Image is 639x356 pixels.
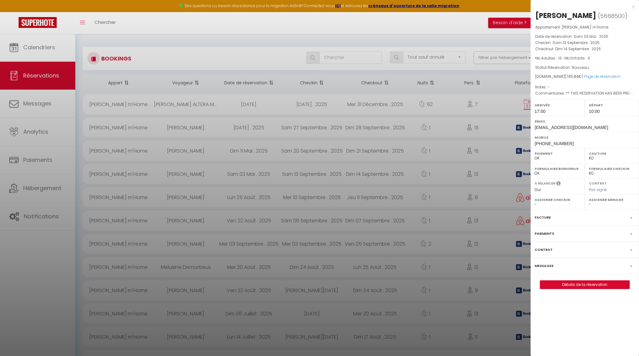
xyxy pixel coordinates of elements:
span: ( ) [598,11,628,20]
span: Dim 14 Septembre . 2025 [555,46,601,51]
label: Contrat [589,181,607,185]
p: Appartement : [535,24,634,30]
span: 5668500 [600,12,625,20]
span: Pas signé [589,187,607,192]
span: 17:00 [535,109,545,114]
label: Arrivée [535,102,581,108]
span: - [548,84,550,90]
label: Formulaire Checkin [589,166,635,172]
button: Ouvrir le widget de chat LiveChat [5,2,24,21]
label: Assigner Checkin [535,197,581,203]
span: Nb Enfants : 0 [565,56,590,61]
button: Détails de la réservation [540,280,630,289]
label: Caution [589,150,635,157]
a: Page de réservation [584,74,621,79]
p: Date de réservation : [535,33,634,40]
a: Détails de la réservation [540,281,629,289]
span: Nouveau [572,65,589,70]
label: Email [535,118,635,124]
label: Paiements [535,230,554,237]
p: Checkin : [535,40,634,46]
div: x [531,3,634,11]
label: A relancer [535,181,555,186]
div: [DOMAIN_NAME] [535,74,634,80]
span: 10:00 [589,109,600,114]
span: 745.84 [566,74,579,79]
p: Statut Réservation : [535,65,634,71]
div: [PERSON_NAME] [535,11,596,20]
label: Facture [535,214,551,221]
span: [PERSON_NAME] m'Home [562,24,608,30]
span: [PHONE_NUMBER] [535,141,574,146]
label: Départ [589,102,635,108]
p: Commentaires : [535,90,634,96]
i: Sélectionner OUI si vous souhaiter envoyer les séquences de messages post-checkout [556,181,561,188]
label: Messages [535,263,554,269]
label: Paiement [535,150,581,157]
span: [EMAIL_ADDRESS][DOMAIN_NAME] [535,125,608,130]
p: Notes : [535,84,634,90]
label: Contrat [535,247,553,253]
span: Nb Adultes : 13 - [535,56,590,61]
span: ( €) [565,74,583,79]
label: Assigner Menage [589,197,635,203]
span: Sam 03 Mai . 2025 [574,34,608,39]
label: Formulaire Bienvenue [535,166,581,172]
p: Checkout : [535,46,634,52]
span: Sam 13 Septembre . 2025 [553,40,600,45]
label: Mobile [535,134,635,140]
